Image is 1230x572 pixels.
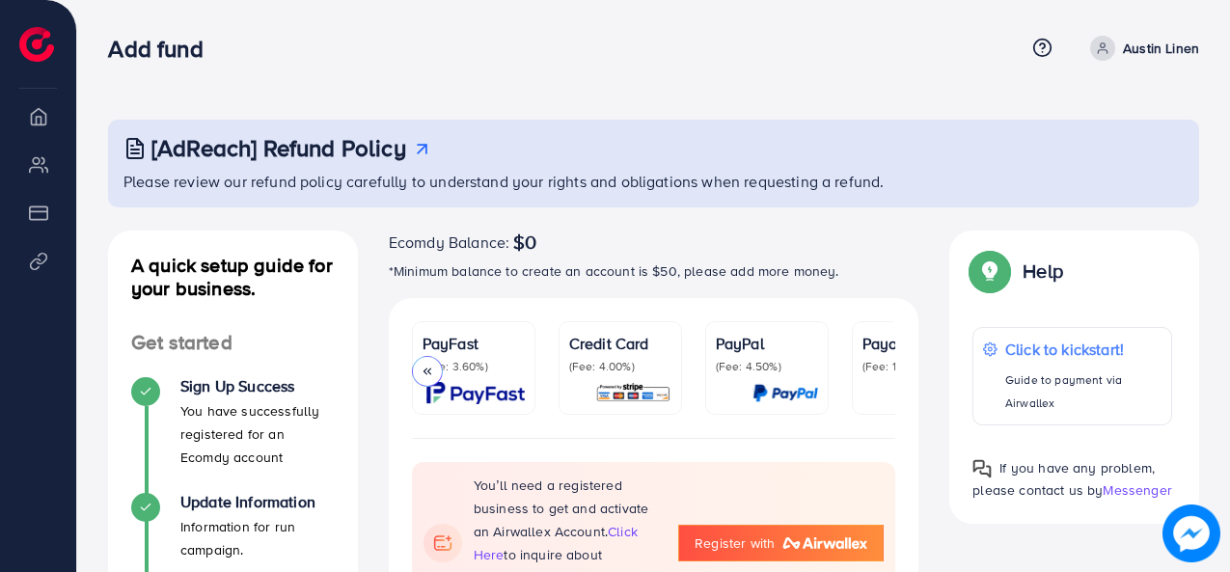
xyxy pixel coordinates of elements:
[1082,36,1199,61] a: Austin Linen
[1103,480,1171,500] span: Messenger
[1005,368,1162,415] p: Guide to payment via Airwallex
[782,537,867,549] img: logo-airwallex
[423,359,525,374] p: (Fee: 3.60%)
[862,332,965,355] p: Payoneer
[1162,504,1220,562] img: image
[1023,259,1063,283] p: Help
[474,522,638,564] span: click here
[423,332,525,355] p: PayFast
[108,35,218,63] h3: Add fund
[108,331,358,355] h4: Get started
[716,359,818,374] p: (Fee: 4.50%)
[180,377,335,395] h4: Sign Up Success
[695,533,775,553] span: Register with
[108,254,358,300] h4: A quick setup guide for your business.
[19,27,54,62] img: logo
[972,254,1007,288] img: Popup guide
[1005,338,1162,361] p: Click to kickstart!
[180,399,335,469] p: You have successfully registered for an Ecomdy account
[426,382,525,404] img: card
[862,359,965,374] p: (Fee: 1.00%)
[569,332,671,355] p: Credit Card
[513,231,536,254] span: $0
[972,458,1155,500] span: If you have any problem, please contact us by
[569,359,671,374] p: (Fee: 4.00%)
[716,332,818,355] p: PayPal
[678,525,884,561] a: Register with
[1123,37,1199,60] p: Austin Linen
[595,382,671,404] img: card
[389,231,509,254] span: Ecomdy Balance:
[389,259,919,283] p: *Minimum balance to create an account is $50, please add more money.
[752,382,818,404] img: card
[180,515,335,561] p: Information for run campaign.
[424,524,462,562] img: flag
[108,377,358,493] li: Sign Up Success
[972,459,992,478] img: Popup guide
[180,493,335,511] h4: Update Information
[123,170,1188,193] p: Please review our refund policy carefully to understand your rights and obligations when requesti...
[151,134,406,162] h3: [AdReach] Refund Policy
